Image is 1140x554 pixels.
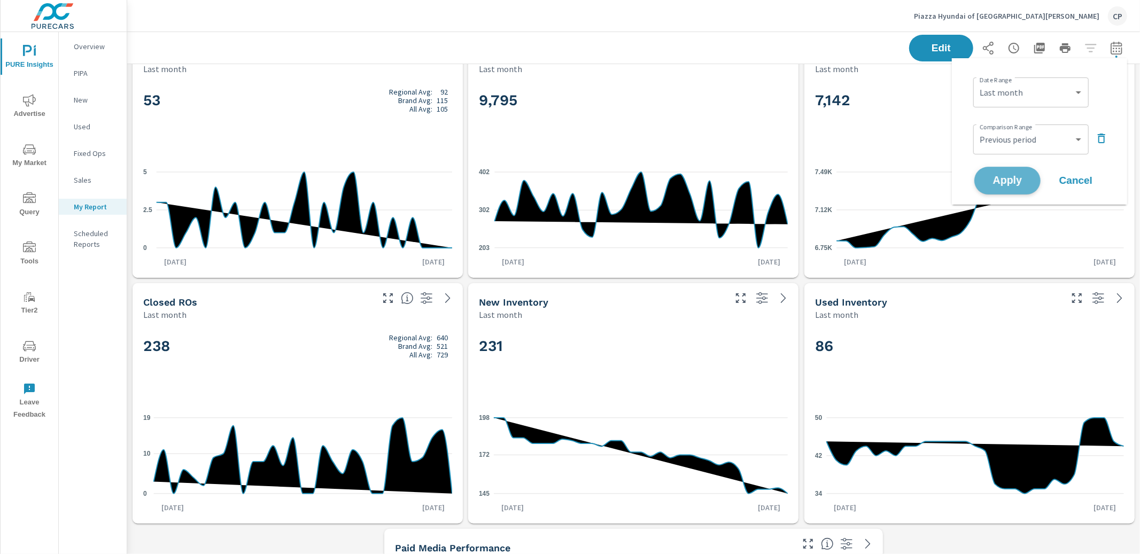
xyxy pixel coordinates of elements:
[437,342,448,350] p: 521
[479,337,788,355] h2: 231
[479,413,490,421] text: 198
[4,383,55,421] span: Leave Feedback
[479,206,490,214] text: 302
[479,451,490,458] text: 172
[59,172,127,188] div: Sales
[826,502,864,513] p: [DATE]
[74,121,118,132] p: Used
[815,244,832,251] text: 6.75K
[1106,37,1127,59] button: Select Date Range
[815,451,823,459] text: 42
[1,32,58,425] div: nav menu
[479,489,490,497] text: 145
[920,43,963,53] span: Edit
[914,11,1099,21] p: Piazza Hyundai of [GEOGRAPHIC_DATA][PERSON_NAME]
[74,228,118,249] p: Scheduled Reports
[859,535,877,552] a: See more details in report
[389,88,432,96] p: Regional Avg:
[4,45,55,71] span: PURE Insights
[479,244,490,251] text: 203
[815,168,832,175] text: 7.49K
[479,91,788,110] h2: 9,795
[154,502,191,513] p: [DATE]
[59,145,127,161] div: Fixed Ops
[143,168,147,175] text: 5
[143,63,187,75] p: Last month
[815,337,1124,355] h2: 86
[437,105,448,113] p: 105
[815,413,823,421] text: 50
[398,96,432,105] p: Brand Avg:
[479,296,548,308] h5: New Inventory
[821,537,834,550] span: Understand performance metrics over the selected time range.
[395,542,510,553] h5: Paid Media Performance
[815,91,1124,110] h2: 7,142
[1054,176,1097,185] span: Cancel
[815,489,823,497] text: 34
[143,308,187,321] p: Last month
[157,256,194,267] p: [DATE]
[4,94,55,120] span: Advertise
[800,535,817,552] button: Make Fullscreen
[1044,167,1108,194] button: Cancel
[4,143,55,169] span: My Market
[479,63,522,75] p: Last month
[415,502,452,513] p: [DATE]
[143,413,151,421] text: 19
[437,333,448,342] p: 640
[74,201,118,212] p: My Report
[815,296,887,308] h5: Used Inventory
[732,290,749,307] button: Make Fullscreen
[815,63,858,75] p: Last month
[59,38,127,54] div: Overview
[815,308,858,321] p: Last month
[836,256,874,267] p: [DATE]
[479,168,490,175] text: 402
[143,333,452,359] h2: 238
[1108,6,1127,26] div: CP
[143,206,152,213] text: 2.5
[143,489,147,497] text: 0
[437,96,448,105] p: 115
[775,290,792,307] a: See more details in report
[1068,290,1085,307] button: Make Fullscreen
[59,119,127,135] div: Used
[59,225,127,252] div: Scheduled Reports
[815,206,832,213] text: 7.12K
[143,88,452,113] h2: 53
[986,176,1029,186] span: Apply
[1111,290,1128,307] a: See more details in report
[439,290,456,307] a: See more details in report
[974,167,1041,194] button: Apply
[437,350,448,359] p: 729
[750,256,788,267] p: [DATE]
[909,35,973,61] button: Edit
[440,88,448,96] p: 92
[59,65,127,81] div: PIPA
[74,41,118,52] p: Overview
[415,256,452,267] p: [DATE]
[750,502,788,513] p: [DATE]
[143,244,147,251] text: 0
[409,105,432,113] p: All Avg:
[398,342,432,350] p: Brand Avg:
[59,199,127,215] div: My Report
[379,290,397,307] button: Make Fullscreen
[494,256,532,267] p: [DATE]
[494,502,531,513] p: [DATE]
[143,450,151,457] text: 10
[1087,256,1124,267] p: [DATE]
[4,192,55,219] span: Query
[4,241,55,268] span: Tools
[143,296,197,308] h5: Closed ROs
[1087,502,1124,513] p: [DATE]
[74,68,118,79] p: PIPA
[389,333,432,342] p: Regional Avg:
[4,291,55,317] span: Tier2
[409,350,432,359] p: All Avg:
[74,175,118,185] p: Sales
[401,292,414,305] span: Number of Repair Orders Closed by the selected dealership group over the selected time range. [So...
[4,340,55,366] span: Driver
[74,95,118,105] p: New
[74,148,118,159] p: Fixed Ops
